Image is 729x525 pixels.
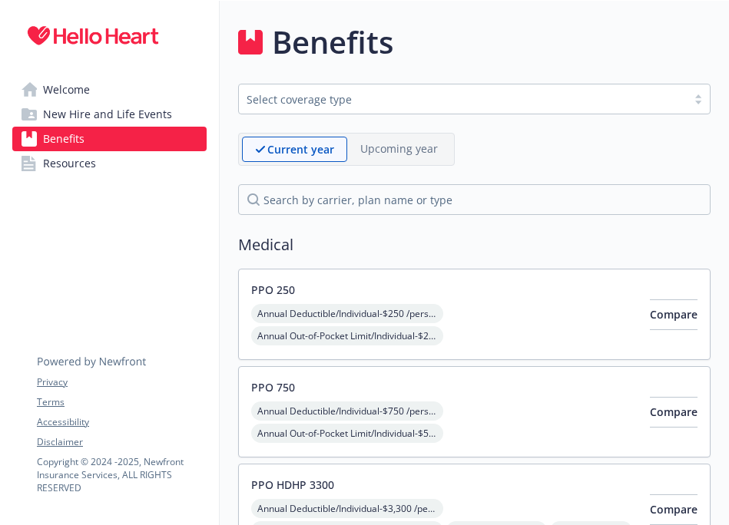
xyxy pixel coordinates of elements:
span: Compare [650,307,698,322]
p: Upcoming year [360,140,438,157]
h1: Benefits [272,19,393,65]
span: Annual Out-of-Pocket Limit/Individual - $5,000 /person [251,424,443,443]
a: Accessibility [37,415,206,429]
span: Upcoming year [347,137,451,162]
a: Welcome [12,78,207,102]
span: Welcome [43,78,90,102]
span: Benefits [43,127,84,151]
button: Compare [650,494,698,525]
p: Current year [267,141,334,157]
span: Compare [650,404,698,419]
p: Copyright © 2024 - 2025 , Newfront Insurance Services, ALL RIGHTS RESERVED [37,455,206,494]
button: PPO 250 [251,282,295,298]
a: Disclaimer [37,435,206,449]
a: Terms [37,395,206,409]
span: Annual Out-of-Pocket Limit/Individual - $2,500 /person [251,326,443,345]
span: Compare [650,502,698,517]
input: search by carrier, plan name or type [238,184,711,215]
span: Resources [43,151,96,176]
button: PPO 750 [251,379,295,395]
div: Select coverage type [247,91,679,107]
span: Annual Deductible/Individual - $750 /person [251,401,443,421]
a: New Hire and Life Events [12,102,207,127]
a: Resources [12,151,207,176]
h2: Medical [238,233,711,256]
button: Compare [650,299,698,330]
a: Privacy [37,375,206,389]
button: Compare [650,397,698,428]
span: New Hire and Life Events [43,102,172,127]
button: PPO HDHP 3300 [251,477,334,493]
a: Benefits [12,127,207,151]
span: Annual Deductible/Individual - $250 /person [251,304,443,323]
span: Annual Deductible/Individual - $3,300 /person [251,499,443,518]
